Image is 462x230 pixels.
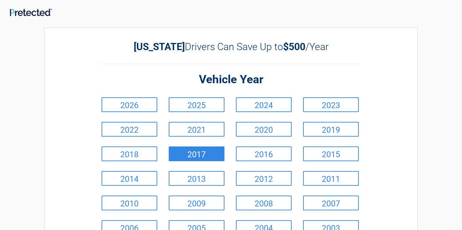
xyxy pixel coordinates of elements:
[134,41,185,52] b: [US_STATE]
[10,9,52,16] img: Main Logo
[303,196,359,210] a: 2007
[236,97,292,112] a: 2024
[283,41,305,52] b: $500
[236,196,292,210] a: 2008
[102,97,157,112] a: 2026
[169,122,224,137] a: 2021
[169,146,224,161] a: 2017
[236,122,292,137] a: 2020
[236,171,292,186] a: 2012
[169,196,224,210] a: 2009
[303,171,359,186] a: 2011
[102,146,157,161] a: 2018
[169,171,224,186] a: 2013
[303,146,359,161] a: 2015
[102,122,157,137] a: 2022
[303,122,359,137] a: 2019
[100,41,362,52] h2: Drivers Can Save Up to /Year
[100,72,362,87] h2: Vehicle Year
[102,196,157,210] a: 2010
[102,171,157,186] a: 2014
[236,146,292,161] a: 2016
[169,97,224,112] a: 2025
[303,97,359,112] a: 2023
